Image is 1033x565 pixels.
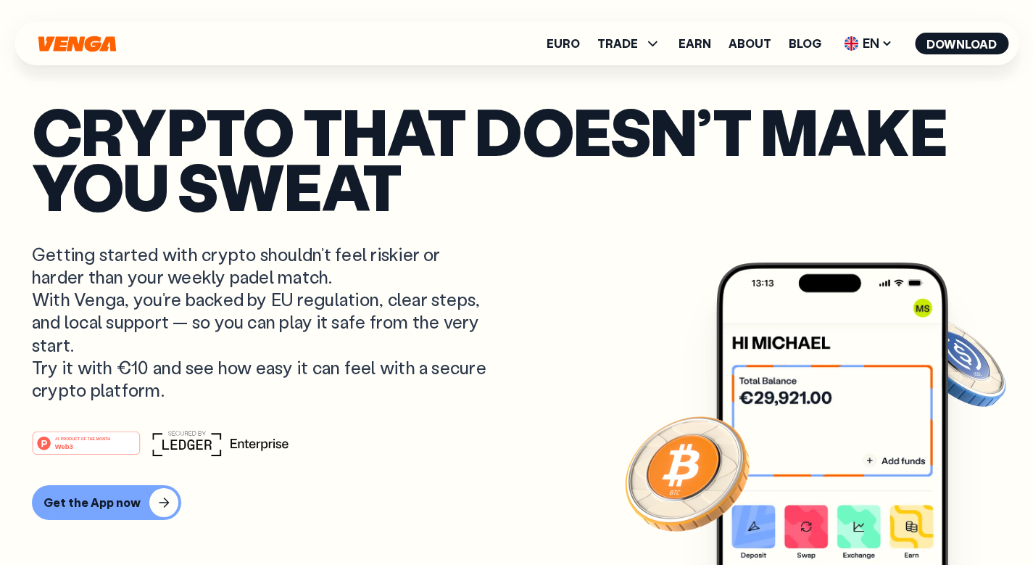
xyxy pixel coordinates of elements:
span: TRADE [597,35,661,52]
div: Get the App now [43,495,141,510]
a: About [729,38,771,49]
img: USDC coin [905,310,1009,414]
svg: Home [36,36,117,52]
a: Blog [789,38,821,49]
span: EN [839,32,897,55]
tspan: Web3 [55,442,73,450]
p: Getting started with crypto shouldn’t feel riskier or harder than your weekly padel match. With V... [32,243,490,401]
span: TRADE [597,38,638,49]
tspan: #1 PRODUCT OF THE MONTH [55,437,110,441]
img: flag-uk [844,36,858,51]
img: Bitcoin [622,408,752,538]
p: Crypto that doesn’t make you sweat [32,103,1001,214]
a: Earn [679,38,711,49]
button: Download [915,33,1008,54]
a: Get the App now [32,485,1001,520]
a: Euro [547,38,580,49]
a: #1 PRODUCT OF THE MONTHWeb3 [32,440,141,458]
button: Get the App now [32,485,181,520]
